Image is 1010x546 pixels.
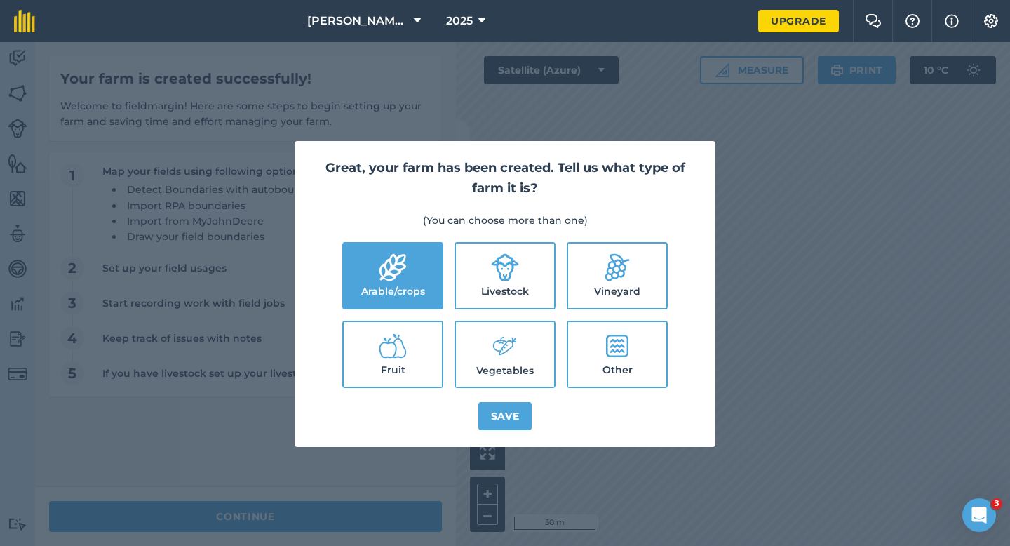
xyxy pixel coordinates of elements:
[758,10,839,32] a: Upgrade
[945,13,959,29] img: svg+xml;base64,PHN2ZyB4bWxucz0iaHR0cDovL3d3dy53My5vcmcvMjAwMC9zdmciIHdpZHRoPSIxNyIgaGVpZ2h0PSIxNy...
[307,13,408,29] span: [PERSON_NAME] Farming
[983,14,999,28] img: A cog icon
[962,498,996,532] iframe: Intercom live chat
[311,158,699,199] h2: Great, your farm has been created. Tell us what type of farm it is?
[991,498,1002,510] span: 3
[344,244,442,308] label: Arable/crops
[446,13,473,29] span: 2025
[478,402,532,430] button: Save
[311,213,699,228] p: (You can choose more than one)
[904,14,921,28] img: A question mark icon
[14,10,35,32] img: fieldmargin Logo
[865,14,882,28] img: Two speech bubbles overlapping with the left bubble in the forefront
[456,322,554,387] label: Vegetables
[456,244,554,308] label: Livestock
[568,322,666,387] label: Other
[344,322,442,387] label: Fruit
[568,244,666,308] label: Vineyard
